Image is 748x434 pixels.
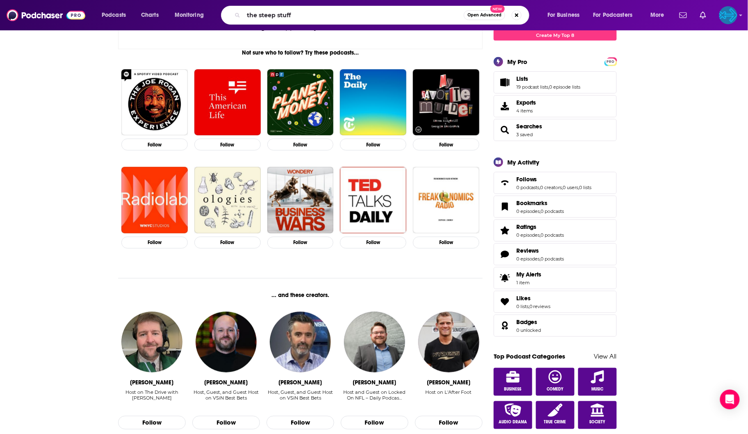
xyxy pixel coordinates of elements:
a: Tyler Rowland [344,312,405,372]
button: open menu [96,9,137,22]
img: Dave Ross [270,312,331,372]
img: This American Life [194,69,261,136]
span: Searches [494,119,617,141]
a: 19 podcast lists [516,84,549,90]
span: Ratings [494,219,617,242]
a: Likes [516,295,551,302]
a: 0 lists [516,304,529,309]
div: Host on The Drive with [PERSON_NAME] [118,389,186,401]
span: Lists [494,71,617,94]
span: New [490,5,505,13]
a: View All [594,352,617,360]
span: Podcasts [102,9,126,21]
img: Freakonomics Radio [413,167,479,233]
button: Follow [118,416,186,430]
button: Follow [341,416,408,430]
button: Follow [194,139,261,151]
button: Follow [267,237,334,249]
div: Host on L'After Foot [426,389,472,407]
a: 3 saved [516,132,533,137]
div: Host, Guest, and Guest Host on VSiN Best Bets [267,389,334,407]
a: True Crime [536,401,575,429]
span: More [650,9,664,21]
img: Planet Money [267,69,334,136]
span: True Crime [544,420,566,425]
button: Follow [121,237,188,249]
a: My Alerts [494,267,617,289]
span: Open Advanced [467,13,502,17]
img: Radiolab [121,167,188,233]
span: Business [504,387,522,392]
button: open menu [588,9,645,22]
div: Host, Guest, and Guest Host on VSiN Best Bets [192,389,260,401]
img: Ologies with Alie Ward [194,167,261,233]
span: Follows [494,172,617,194]
a: Show notifications dropdown [676,8,690,22]
a: Likes [497,296,513,308]
a: 0 podcasts [541,256,564,262]
button: Follow [413,139,479,151]
a: 0 lists [579,185,592,190]
a: Follows [516,176,592,183]
img: TED Talks Daily [340,167,406,233]
button: Follow [267,139,334,151]
div: Jerome Rothen [427,379,470,386]
span: Logged in as backbonemedia [719,6,737,24]
img: The Joe Rogan Experience [121,69,188,136]
button: open menu [169,9,214,22]
a: Comedy [536,368,575,396]
a: Searches [516,123,543,130]
a: 0 episodes [516,232,540,238]
button: open menu [542,9,590,22]
span: Ratings [516,223,537,231]
button: Show profile menu [719,6,737,24]
span: My Alerts [516,271,542,278]
div: Wes Reynolds [204,379,248,386]
a: Bookmarks [497,201,513,212]
span: Bookmarks [516,199,548,207]
img: The Daily [340,69,406,136]
a: Show notifications dropdown [697,8,709,22]
button: Follow [340,139,406,151]
img: My Favorite Murder with Karen Kilgariff and Georgia Hardstark [413,69,479,136]
div: Host, Guest, and Guest Host on VSiN Best Bets [267,389,334,401]
a: Follows [497,177,513,189]
div: Search podcasts, credits, & more... [229,6,537,25]
img: Podchaser - Follow, Share and Rate Podcasts [7,7,85,23]
a: Badges [516,318,541,326]
span: , [529,304,529,309]
a: 0 podcasts [541,208,564,214]
span: For Podcasters [593,9,633,21]
div: Paul Swann [130,379,173,386]
button: Follow [194,237,261,249]
img: Jerome Rothen [418,312,479,372]
button: Open AdvancedNew [464,10,505,20]
div: Dave Ross [278,379,322,386]
span: For Business [547,9,580,21]
div: Host and Guest on Locked On NFL – Daily Podcas… [341,389,408,407]
a: Reviews [516,247,564,254]
button: Follow [413,237,479,249]
span: , [579,185,579,190]
a: Badges [497,320,513,331]
img: Wes Reynolds [196,312,256,372]
a: Charts [136,9,164,22]
a: 0 episodes [516,208,540,214]
a: 0 unlocked [516,327,541,333]
span: Follows [516,176,537,183]
div: Not sure who to follow? Try these podcasts... [118,49,483,56]
button: Follow [192,416,260,430]
span: 1 item [516,280,542,286]
span: , [540,256,541,262]
div: Tyler Rowland [353,379,396,386]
